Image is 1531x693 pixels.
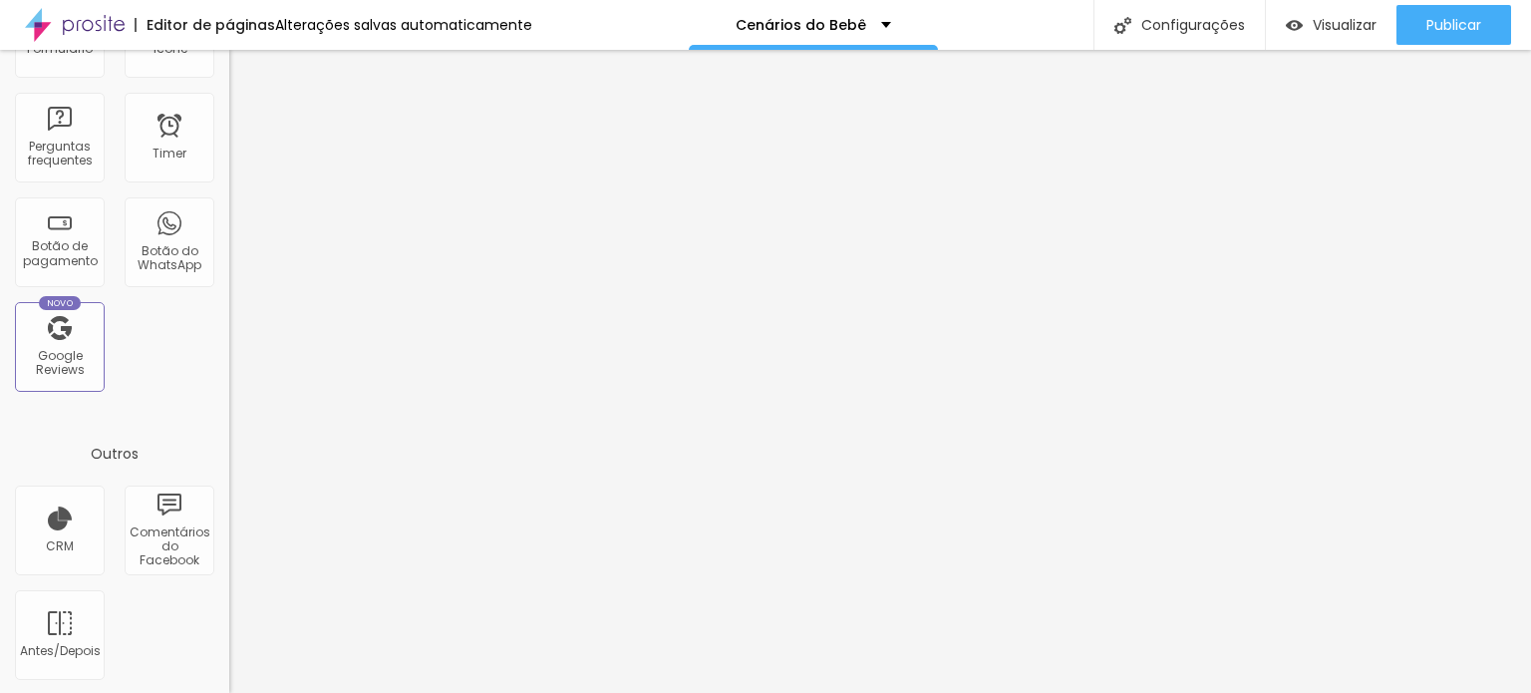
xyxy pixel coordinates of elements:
div: Botão de pagamento [20,239,99,268]
div: Ícone [153,42,187,56]
span: Visualizar [1313,17,1377,33]
div: Perguntas frequentes [20,140,99,169]
div: Google Reviews [20,349,99,378]
div: Botão do WhatsApp [130,244,208,273]
button: Visualizar [1266,5,1396,45]
img: view-1.svg [1286,17,1303,34]
div: Comentários do Facebook [130,525,208,568]
div: Novo [39,296,82,310]
div: Timer [153,147,186,161]
div: Alterações salvas automaticamente [275,18,532,32]
div: Editor de páginas [135,18,275,32]
div: CRM [46,539,74,553]
button: Publicar [1396,5,1511,45]
div: Antes/Depois [20,644,99,658]
div: Formulário [27,42,93,56]
p: Cenários do Bebê [736,18,866,32]
span: Publicar [1426,17,1481,33]
iframe: Editor [229,50,1531,693]
img: Icone [1114,17,1131,34]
